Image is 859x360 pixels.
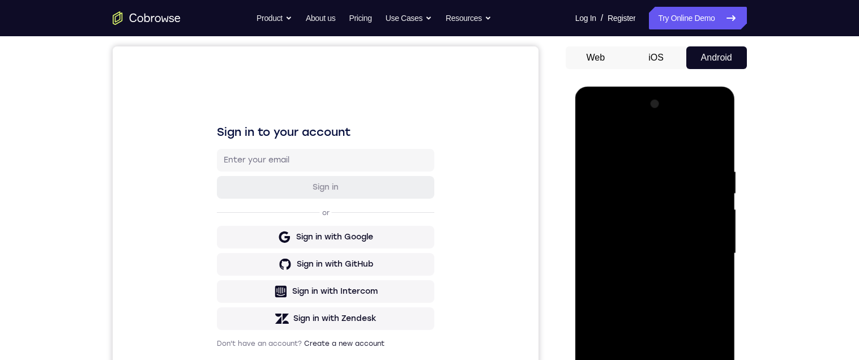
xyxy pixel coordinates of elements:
a: Pricing [349,7,371,29]
button: Sign in with Intercom [104,234,322,256]
button: Use Cases [386,7,432,29]
a: Register [608,7,635,29]
button: Product [257,7,292,29]
a: Go to the home page [113,11,181,25]
a: Try Online Demo [649,7,746,29]
div: Sign in with Google [183,185,260,196]
button: Sign in with GitHub [104,207,322,229]
span: / [601,11,603,25]
a: Log In [575,7,596,29]
button: Sign in with Google [104,179,322,202]
button: Sign in with Zendesk [104,261,322,284]
p: Don't have an account? [104,293,322,302]
a: About us [306,7,335,29]
button: Web [566,46,626,69]
p: or [207,162,219,171]
div: Sign in with Zendesk [181,267,264,278]
button: iOS [626,46,686,69]
div: Sign in with Intercom [180,239,265,251]
button: Android [686,46,747,69]
a: Create a new account [191,293,272,301]
button: Resources [446,7,492,29]
div: Sign in with GitHub [184,212,260,224]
